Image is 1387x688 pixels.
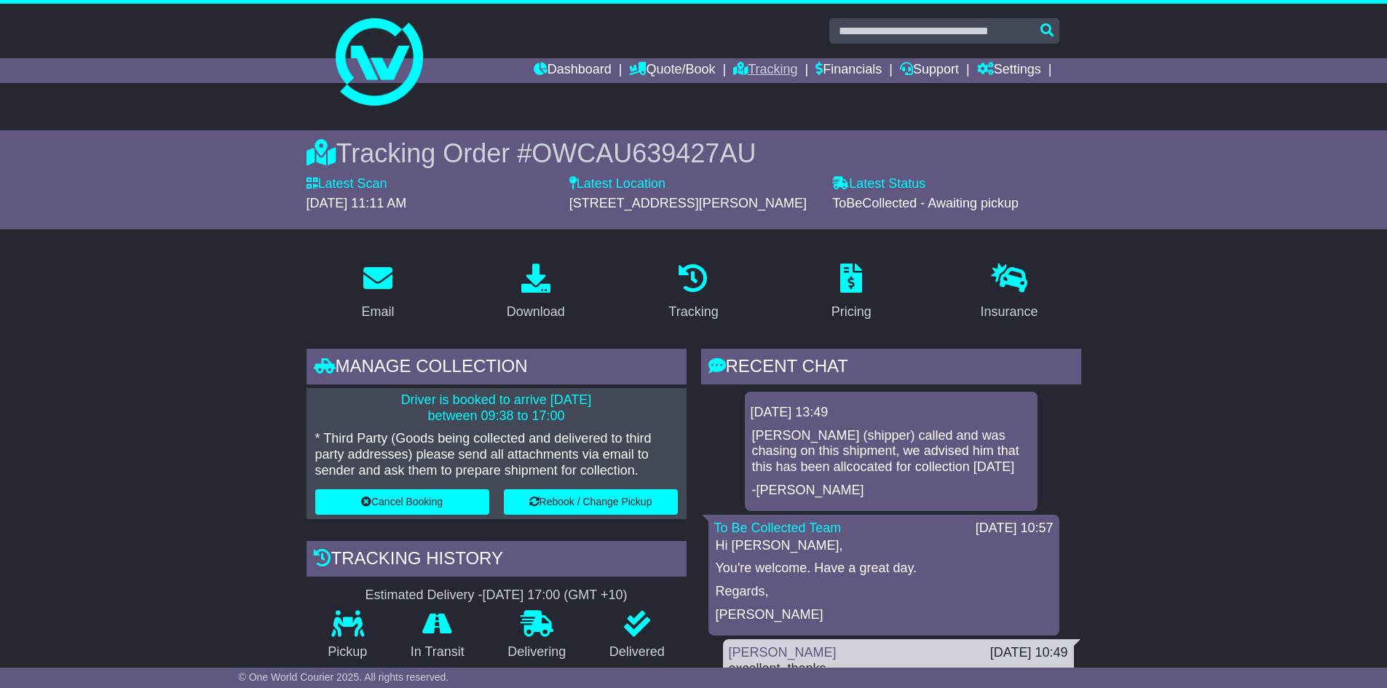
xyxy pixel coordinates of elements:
a: Pricing [822,258,881,327]
a: Quote/Book [629,58,715,83]
p: In Transit [389,644,486,660]
a: Tracking [733,58,797,83]
a: Insurance [971,258,1048,327]
p: -[PERSON_NAME] [752,483,1030,499]
div: Insurance [981,302,1038,322]
div: Pricing [831,302,872,322]
button: Rebook / Change Pickup [504,489,678,515]
div: [DATE] 17:00 (GMT +10) [483,588,628,604]
p: * Third Party (Goods being collected and delivered to third party addresses) please send all atta... [315,431,678,478]
div: excellent, thanks [729,661,1068,677]
div: Email [361,302,394,322]
div: Manage collection [307,349,687,388]
a: Settings [977,58,1041,83]
p: Delivering [486,644,588,660]
span: OWCAU639427AU [532,138,756,168]
div: [DATE] 10:49 [990,645,1068,661]
span: [DATE] 11:11 AM [307,196,407,210]
button: Cancel Booking [315,489,489,515]
div: Tracking Order # [307,138,1081,169]
p: Pickup [307,644,390,660]
p: [PERSON_NAME] (shipper) called and was chasing on this shipment, we advised him that this has bee... [752,428,1030,475]
a: Email [352,258,403,327]
label: Latest Location [569,176,665,192]
a: [PERSON_NAME] [729,645,837,660]
div: Tracking [668,302,718,322]
span: © One World Courier 2025. All rights reserved. [239,671,449,683]
a: Financials [815,58,882,83]
div: Estimated Delivery - [307,588,687,604]
div: [DATE] 10:57 [976,521,1054,537]
label: Latest Scan [307,176,387,192]
a: Dashboard [534,58,612,83]
label: Latest Status [832,176,925,192]
span: [STREET_ADDRESS][PERSON_NAME] [569,196,807,210]
div: [DATE] 13:49 [751,405,1032,421]
a: Support [900,58,959,83]
a: To Be Collected Team [714,521,842,535]
p: Delivered [588,644,687,660]
div: Tracking history [307,541,687,580]
div: Download [507,302,565,322]
a: Download [497,258,574,327]
div: RECENT CHAT [701,349,1081,388]
p: [PERSON_NAME] [716,607,1052,623]
p: Regards, [716,584,1052,600]
p: You're welcome. Have a great day. [716,561,1052,577]
p: Driver is booked to arrive [DATE] between 09:38 to 17:00 [315,392,678,424]
p: Hi [PERSON_NAME], [716,538,1052,554]
a: Tracking [659,258,727,327]
span: ToBeCollected - Awaiting pickup [832,196,1019,210]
